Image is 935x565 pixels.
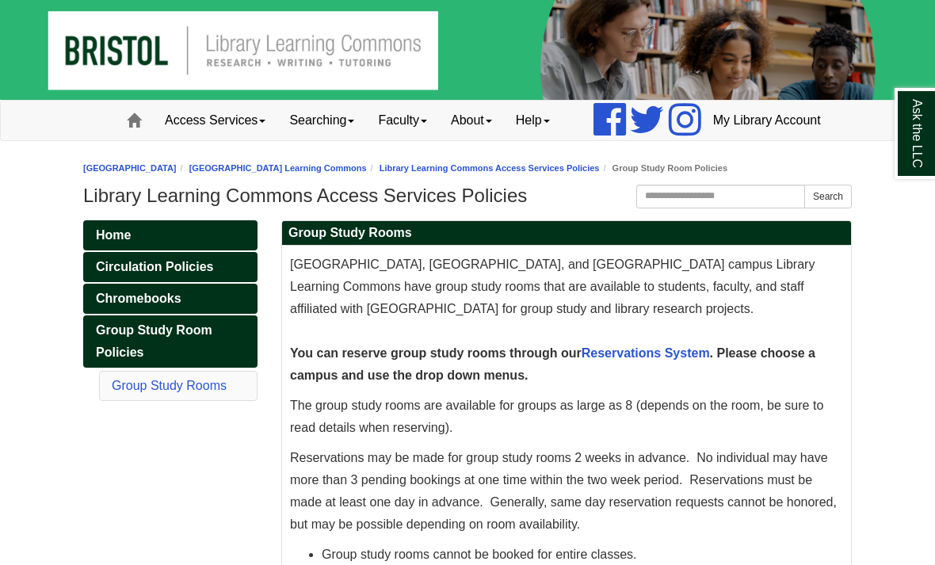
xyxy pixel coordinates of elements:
button: Search [804,185,852,208]
a: Access Services [153,101,277,140]
a: Library Learning Commons Access Services Policies [380,163,600,173]
a: [GEOGRAPHIC_DATA] [83,163,177,173]
nav: breadcrumb [83,161,852,176]
a: Reservations System [582,346,710,360]
a: [GEOGRAPHIC_DATA] Learning Commons [189,163,367,173]
div: Guide Pages [83,220,258,404]
h1: Library Learning Commons Access Services Policies [83,185,852,207]
a: Group Study Rooms [112,379,227,392]
a: Circulation Policies [83,252,258,282]
span: Home [96,228,131,242]
a: Help [504,101,562,140]
p: The group study rooms are available for groups as large as 8 (depends on the room, be sure to rea... [290,395,843,439]
a: Faculty [366,101,439,140]
a: Searching [277,101,366,140]
span: Chromebooks [96,292,181,305]
a: Chromebooks [83,284,258,314]
span: Group Study Room Policies [96,323,212,359]
p: Reservations may be made for group study rooms 2 weeks in advance. No individual may have more th... [290,447,843,536]
p: [GEOGRAPHIC_DATA], [GEOGRAPHIC_DATA], and [GEOGRAPHIC_DATA] campus Library Learning Commons have ... [290,254,843,387]
span: Circulation Policies [96,260,213,273]
a: Group Study Room Policies [83,315,258,368]
a: My Library Account [701,101,833,140]
b: You can reserve group study rooms through our . Please choose a campus and use the drop down menus. [290,346,815,382]
h2: Group Study Rooms [282,221,851,246]
li: Group Study Room Policies [599,161,727,176]
a: Home [83,220,258,250]
a: About [439,101,504,140]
